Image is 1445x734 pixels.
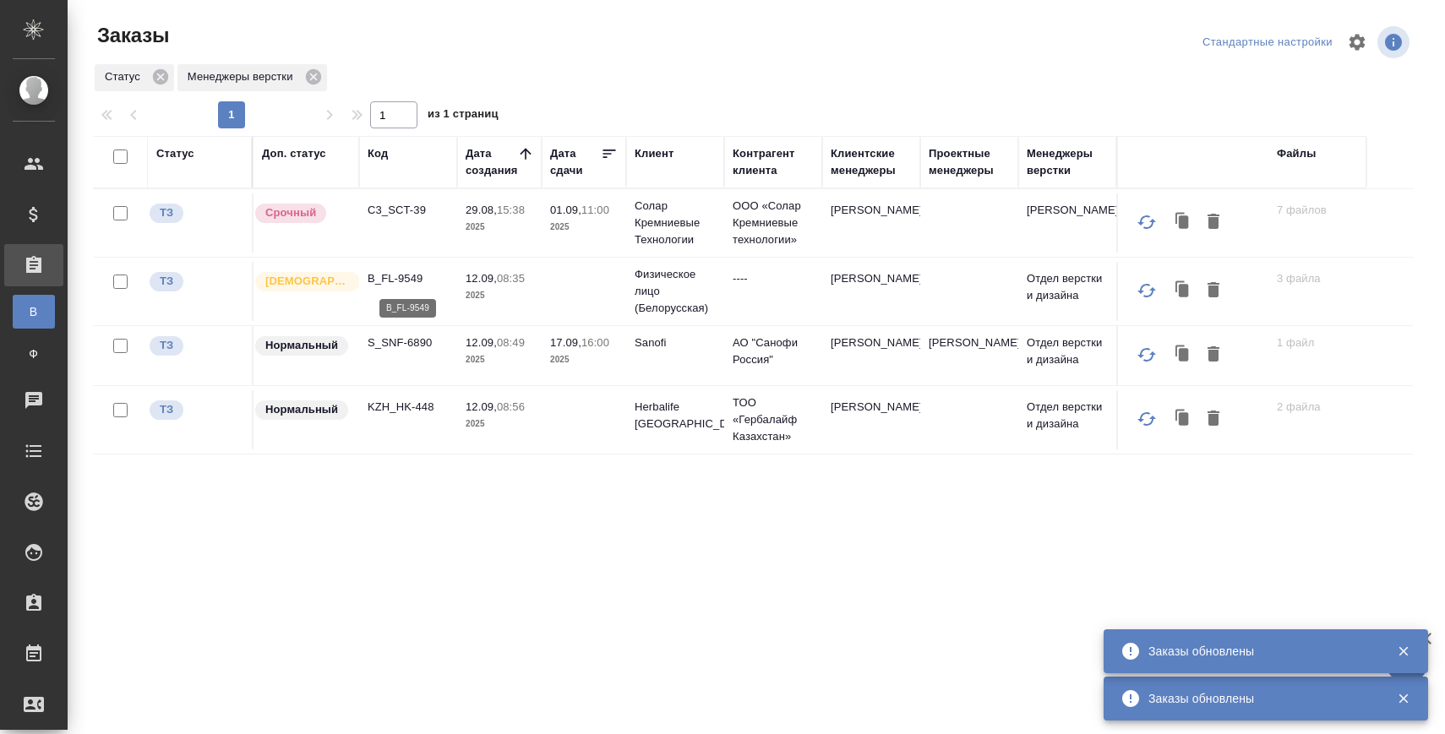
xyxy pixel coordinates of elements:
div: Выставляет КМ при отправке заказа на расчет верстке (для тикета) или для уточнения сроков на прои... [148,334,243,357]
td: [PERSON_NAME] [822,326,920,385]
p: Солар Кремниевые Технологии [635,198,716,248]
p: Физическое лицо (Белорусская) [635,266,716,317]
p: 11:00 [581,204,609,216]
td: [PERSON_NAME] [822,262,920,321]
p: [PERSON_NAME] [1027,202,1108,219]
div: Выставляется автоматически для первых 3 заказов нового контактного лица. Особое внимание [254,270,351,293]
button: Клонировать [1167,206,1199,238]
button: Обновить [1126,399,1167,439]
span: из 1 страниц [428,104,499,128]
p: S_SNF-6890 [368,334,449,351]
div: Доп. статус [262,145,326,162]
span: В [21,303,46,320]
div: Выставляет КМ при отправке заказа на расчет верстке (для тикета) или для уточнения сроков на прои... [148,399,243,421]
p: Срочный [265,204,316,221]
div: Менеджеры верстки [1027,145,1108,179]
p: 2025 [466,416,533,432]
p: KZH_HK-448 [368,399,449,416]
span: Заказы [93,22,169,49]
div: Дата сдачи [550,145,601,179]
p: 7 файлов [1277,202,1358,219]
td: [PERSON_NAME] [822,193,920,253]
p: ТЗ [160,401,173,418]
p: ТЗ [160,273,173,290]
p: 2025 [466,219,533,236]
p: 08:49 [497,336,525,349]
div: split button [1198,30,1337,56]
p: АО "Санофи Россия" [733,334,814,368]
p: Sanofi [635,334,716,351]
p: 12.09, [466,272,497,285]
p: ООО «Солар Кремниевые технологии» [733,198,814,248]
button: Обновить [1126,202,1167,242]
a: Ф [13,337,55,371]
p: 01.09, [550,204,581,216]
p: Отдел верстки и дизайна [1027,399,1108,432]
div: Статус по умолчанию для стандартных заказов [254,399,351,421]
p: 2 файла [1277,399,1358,416]
button: Закрыть [1386,691,1420,706]
p: Отдел верстки и дизайна [1027,334,1108,368]
p: 08:35 [497,272,525,285]
div: Статус [95,64,174,91]
p: ТЗ [160,337,173,354]
span: Настроить таблицу [1337,22,1377,63]
p: ---- [733,270,814,287]
p: Менеджеры верстки [188,68,299,85]
div: Дата создания [466,145,517,179]
td: [PERSON_NAME] [920,326,1018,385]
p: 15:38 [497,204,525,216]
div: Заказы обновлены [1148,643,1371,660]
button: Клонировать [1167,339,1199,371]
button: Закрыть [1386,644,1420,659]
button: Клонировать [1167,275,1199,307]
p: 1 файл [1277,334,1358,351]
div: Клиентские менеджеры [831,145,912,179]
button: Удалить [1199,275,1228,307]
p: Нормальный [265,337,338,354]
p: 12.09, [466,336,497,349]
div: Контрагент клиента [733,145,814,179]
p: 16:00 [581,336,609,349]
p: Статус [105,68,146,85]
p: 3 файла [1277,270,1358,287]
div: Менеджеры верстки [177,64,327,91]
a: В [13,295,55,329]
p: ТОО «Гербалайф Казахстан» [733,394,814,445]
div: Код [368,145,388,162]
p: [DEMOGRAPHIC_DATA] [265,273,350,290]
p: Herbalife [GEOGRAPHIC_DATA] [635,399,716,432]
p: 29.08, [466,204,497,216]
button: Удалить [1199,339,1228,371]
span: Ф [21,345,46,362]
p: 2025 [466,287,533,304]
div: Статус по умолчанию для стандартных заказов [254,334,351,357]
div: Клиент [635,145,673,162]
p: Нормальный [265,401,338,418]
button: Обновить [1126,334,1167,375]
p: C3_SCT-39 [368,202,449,219]
div: Выставляет КМ при отправке заказа на расчет верстке (для тикета) или для уточнения сроков на прои... [148,270,243,293]
p: 2025 [550,219,618,236]
td: [PERSON_NAME] [822,390,920,449]
div: Статус [156,145,194,162]
button: Клонировать [1167,403,1199,435]
span: Посмотреть информацию [1377,26,1413,58]
p: 08:56 [497,400,525,413]
p: 17.09, [550,336,581,349]
div: Проектные менеджеры [929,145,1010,179]
button: Удалить [1199,403,1228,435]
p: 2025 [550,351,618,368]
div: Выставляется автоматически, если на указанный объем услуг необходимо больше времени в стандартном... [254,202,351,225]
p: B_FL-9549 [368,270,449,287]
div: Файлы [1277,145,1316,162]
p: 2025 [466,351,533,368]
p: Отдел верстки и дизайна [1027,270,1108,304]
button: Удалить [1199,206,1228,238]
button: Обновить [1126,270,1167,311]
div: Заказы обновлены [1148,690,1371,707]
p: ТЗ [160,204,173,221]
p: 12.09, [466,400,497,413]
